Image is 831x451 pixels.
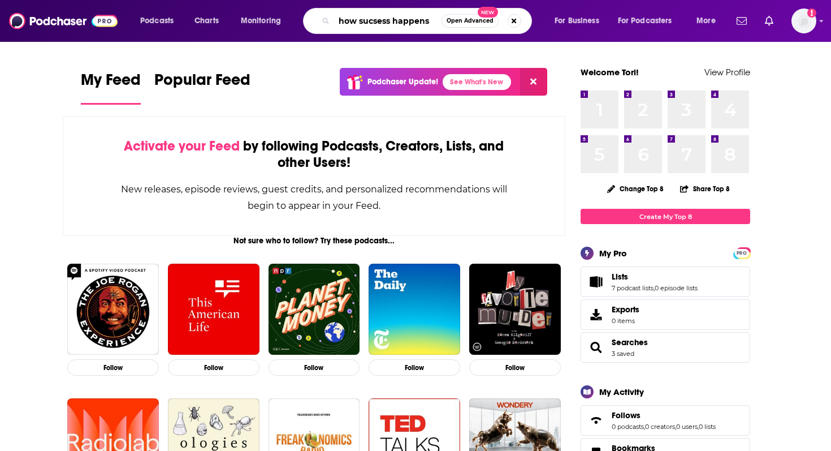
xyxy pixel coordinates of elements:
[612,304,639,315] span: Exports
[612,317,639,325] span: 0 items
[599,248,627,259] div: My Pro
[81,70,141,105] a: My Feed
[600,182,670,196] button: Change Top 8
[581,67,639,78] a: Welcome Tori!
[447,18,494,24] span: Open Advanced
[63,236,565,246] div: Not sure who to follow? Try these podcasts...
[791,8,816,33] span: Logged in as torisims
[194,13,219,29] span: Charts
[612,337,648,347] a: Searches
[269,359,360,376] button: Follow
[612,272,698,282] a: Lists
[81,70,141,96] span: My Feed
[735,248,748,257] a: PRO
[124,138,240,154] span: Activate your Feed
[618,13,672,29] span: For Podcasters
[689,12,730,30] button: open menu
[581,332,750,363] span: Searches
[581,299,750,330] a: Exports
[585,413,607,428] a: Follows
[653,284,655,292] span: ,
[140,13,174,29] span: Podcasts
[807,8,816,18] svg: Add a profile image
[585,307,607,323] span: Exports
[696,13,716,29] span: More
[555,13,599,29] span: For Business
[612,423,644,431] a: 0 podcasts
[676,423,698,431] a: 0 users
[612,410,640,420] span: Follows
[469,359,561,376] button: Follow
[581,209,750,224] a: Create My Top 8
[233,12,296,30] button: open menu
[645,423,675,431] a: 0 creators
[120,181,508,214] div: New releases, episode reviews, guest credits, and personalized recommendations will begin to appe...
[612,284,653,292] a: 7 podcast lists
[132,12,188,30] button: open menu
[612,410,716,420] a: Follows
[644,423,645,431] span: ,
[655,284,698,292] a: 0 episode lists
[732,11,751,31] a: Show notifications dropdown
[478,7,498,18] span: New
[612,350,634,358] a: 3 saved
[168,359,259,376] button: Follow
[581,405,750,436] span: Follows
[120,138,508,171] div: by following Podcasts, Creators, Lists, and other Users!
[547,12,613,30] button: open menu
[679,178,730,200] button: Share Top 8
[469,264,561,355] img: My Favorite Murder with Karen Kilgariff and Georgia Hardstark
[314,8,543,34] div: Search podcasts, credits, & more...
[791,8,816,33] img: User Profile
[581,267,750,297] span: Lists
[367,77,438,87] p: Podchaser Update!
[611,12,689,30] button: open menu
[187,12,226,30] a: Charts
[67,264,159,355] img: The Joe Rogan Experience
[791,8,816,33] button: Show profile menu
[442,14,499,28] button: Open AdvancedNew
[334,12,442,30] input: Search podcasts, credits, & more...
[585,274,607,290] a: Lists
[704,67,750,78] a: View Profile
[443,74,511,90] a: See What's New
[269,264,360,355] img: Planet Money
[241,13,281,29] span: Monitoring
[369,359,460,376] button: Follow
[369,264,460,355] img: The Daily
[735,249,748,257] span: PRO
[9,10,118,32] img: Podchaser - Follow, Share and Rate Podcasts
[154,70,250,105] a: Popular Feed
[675,423,676,431] span: ,
[698,423,699,431] span: ,
[612,272,628,282] span: Lists
[585,340,607,355] a: Searches
[154,70,250,96] span: Popular Feed
[599,386,644,397] div: My Activity
[67,359,159,376] button: Follow
[760,11,778,31] a: Show notifications dropdown
[168,264,259,355] img: This American Life
[699,423,716,431] a: 0 lists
